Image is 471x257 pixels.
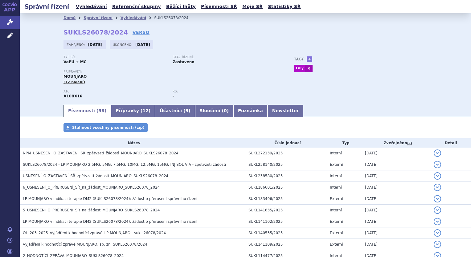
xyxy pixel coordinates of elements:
strong: SUKLS26078/2024 [63,29,128,36]
button: detail [434,184,441,191]
td: SUKL141635/2025 [245,205,327,216]
span: Interní [330,174,342,178]
span: 12 [142,108,148,113]
span: Ukončeno: [113,42,134,47]
a: + [307,56,312,62]
span: 5_USNESENÍ_O_PŘERUŠENÍ_SŘ_na_žádost_MOUNJARO_SUKLS26078_2024 [23,208,160,212]
th: Zveřejněno [362,138,431,148]
p: Přípravky: [63,70,282,74]
button: detail [434,195,441,202]
button: detail [434,206,441,214]
a: Písemnosti (58) [63,105,111,117]
button: detail [434,241,441,248]
td: SUKL238580/2025 [245,170,327,182]
td: [DATE] [362,182,431,193]
a: Přípravky (12) [111,105,155,117]
td: [DATE] [362,216,431,227]
a: Běžící lhůty [164,2,198,11]
p: ATC: [63,90,166,93]
button: detail [434,149,441,157]
span: Stáhnout všechny písemnosti (zip) [72,125,145,130]
span: 0 [224,108,227,113]
strong: - [173,94,174,98]
h3: Tagy [294,55,304,63]
span: Externí [330,162,343,167]
abbr: (?) [407,141,412,145]
a: Sloučení (0) [195,105,233,117]
th: Název [20,138,245,148]
button: detail [434,229,441,237]
span: USNESENÍ_O_ZASTAVENÍ_SŘ_zpětvzetí_žádosti_MOUNJARO_SUKLS26078_2024 [23,174,168,178]
td: [DATE] [362,170,431,182]
a: Písemnosti SŘ [199,2,239,11]
span: 6_USNESENÍ_O_PŘERUŠENÍ_SŘ_na_žádost_MOUNJARO_SUKLS26078_2024 [23,185,160,190]
span: LP MOUNJARO v indikaci terapie DM2 (SUKLS26078/2024): žádost o přerušení správního řízení [23,219,197,224]
span: 58 [98,108,104,113]
p: Stav řízení: [173,55,276,59]
td: SUKL141109/2025 [245,239,327,250]
li: SUKLS26078/2024 [154,13,196,22]
span: Interní [330,151,342,155]
span: SUKLS26078/2024 - LP MOUNJARO 2,5MG, 5MG, 7,5MG, 10MG, 12,5MG, 15MG, INJ SOL VIA - zpětvzetí žádosti [23,162,226,167]
strong: TIRZEPATID [63,94,82,98]
th: Typ [327,138,362,148]
td: [DATE] [362,205,431,216]
button: detail [434,218,441,225]
a: VERSO [133,29,149,35]
span: NPM_USNESENÍ_O_ZASTAVENÍ_SŘ_zpětvzetí_žádosti_MOUNJARO_SUKLS26078_2024 [23,151,178,155]
a: Vyhledávání [121,16,146,20]
a: Statistiky SŘ [266,2,302,11]
button: detail [434,172,441,180]
span: Interní [330,208,342,212]
a: Newsletter [268,105,304,117]
span: Externí [330,197,343,201]
span: (12 balení) [63,80,85,84]
td: [DATE] [362,159,431,170]
p: RS: [173,90,276,93]
span: Zahájeno: [67,42,86,47]
td: SUKL183496/2025 [245,193,327,205]
span: MOUNJARO [63,74,87,79]
span: Vyjádření k hodnotící zprávě MOUNJARO, sp. zn. SUKLS26078/2024 [23,242,147,247]
a: Referenční skupiny [110,2,163,11]
td: [DATE] [362,193,431,205]
span: LP MOUNJARO v indikaci terapie DM2 (SUKLS26078/2024): žádost o přerušení správního řízení [23,197,197,201]
a: Moje SŘ [240,2,264,11]
span: Externí [330,242,343,247]
button: detail [434,161,441,168]
strong: Zastaveno [173,60,195,64]
td: SUKL141102/2025 [245,216,327,227]
span: Interní [330,185,342,190]
strong: [DATE] [88,43,103,47]
h2: Správní řízení [20,2,74,11]
th: Detail [431,138,471,148]
strong: VaPÚ + MC [63,60,86,64]
strong: [DATE] [135,43,150,47]
a: Domů [63,16,76,20]
span: Externí [330,219,343,224]
td: [DATE] [362,227,431,239]
span: 9 [185,108,188,113]
th: Číslo jednací [245,138,327,148]
a: Správní řízení [84,16,113,20]
td: [DATE] [362,239,431,250]
a: Lilly [294,65,305,72]
p: Typ SŘ: [63,55,166,59]
a: Vyhledávání [74,2,109,11]
td: SUKL238140/2025 [245,159,327,170]
td: SUKL272139/2025 [245,148,327,159]
span: Externí [330,231,343,235]
span: OL_203_2025_Vyjádření k hodnotící zprávě_LP MOUNJARO - sukls26078/2024 [23,231,166,235]
td: SUKL186601/2025 [245,182,327,193]
a: Účastníci (9) [155,105,195,117]
a: Stáhnout všechny písemnosti (zip) [63,123,148,132]
a: Poznámka [233,105,268,117]
td: [DATE] [362,148,431,159]
td: SUKL140535/2025 [245,227,327,239]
